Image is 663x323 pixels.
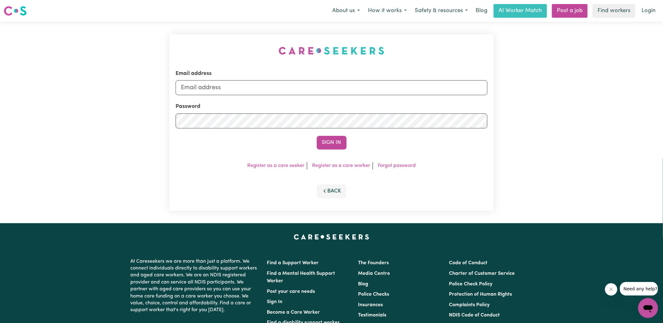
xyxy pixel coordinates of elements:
a: Charter of Customer Service [449,271,515,276]
a: Blog [472,4,491,18]
a: Sign In [267,299,283,304]
img: Careseekers logo [4,5,27,16]
a: The Founders [358,261,389,265]
label: Password [176,103,200,111]
a: Police Checks [358,292,389,297]
a: Protection of Human Rights [449,292,512,297]
button: Safety & resources [411,4,472,17]
a: Find a Mental Health Support Worker [267,271,335,284]
iframe: Message from company [620,282,658,296]
a: AI Worker Match [494,4,547,18]
a: Careseekers home page [294,234,369,239]
p: At Careseekers we are more than just a platform. We connect individuals directly to disability su... [131,256,260,316]
a: Find workers [593,4,635,18]
a: Police Check Policy [449,282,492,287]
a: Code of Conduct [449,261,487,265]
a: Blog [358,282,368,287]
a: Register as a care worker [312,163,370,168]
a: Login [638,4,659,18]
a: Forgot password [378,163,416,168]
a: Insurances [358,302,383,307]
a: NDIS Code of Conduct [449,313,500,318]
a: Careseekers logo [4,4,27,18]
a: Register as a care seeker [247,163,304,168]
label: Email address [176,70,212,78]
a: Find a Support Worker [267,261,319,265]
a: Post a job [552,4,588,18]
button: About us [328,4,364,17]
button: How it works [364,4,411,17]
iframe: Button to launch messaging window [638,298,658,318]
button: Sign In [317,136,347,150]
a: Become a Care Worker [267,310,320,315]
a: Testimonials [358,313,386,318]
iframe: Close message [605,283,617,296]
a: Post your care needs [267,289,315,294]
button: Back [317,184,347,198]
input: Email address [176,80,487,95]
a: Complaints Policy [449,302,490,307]
a: Media Centre [358,271,390,276]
